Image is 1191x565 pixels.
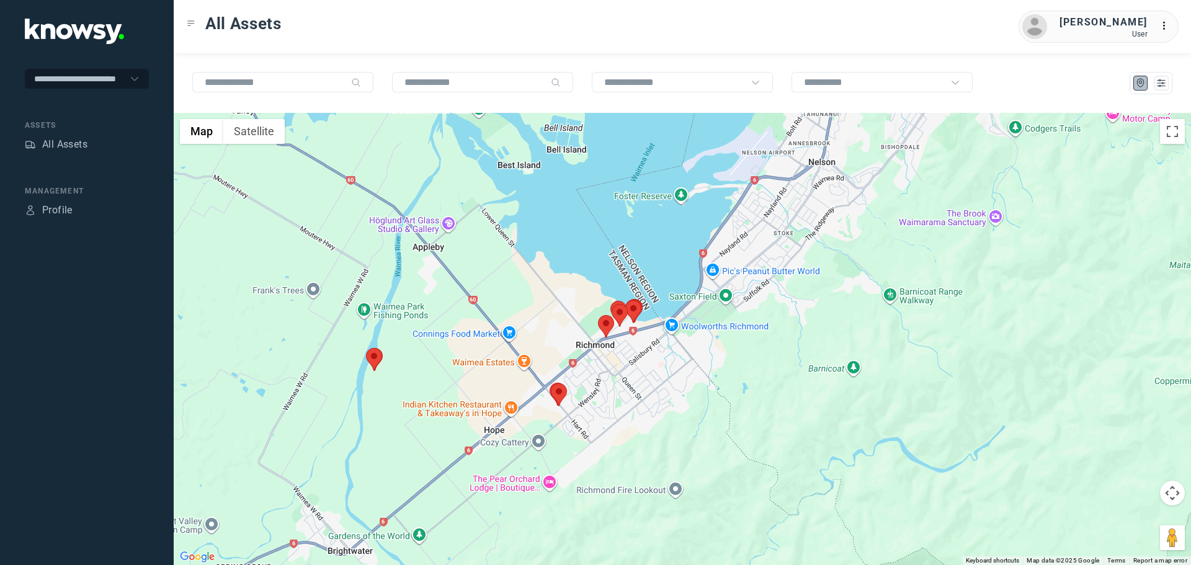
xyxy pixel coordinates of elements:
div: [PERSON_NAME] [1059,15,1148,30]
img: Application Logo [25,19,124,44]
div: Assets [25,139,36,150]
div: Assets [25,120,149,131]
a: Open this area in Google Maps (opens a new window) [177,549,218,565]
div: Management [25,185,149,197]
tspan: ... [1161,21,1173,30]
button: Show satellite imagery [223,119,285,144]
a: Terms (opens in new tab) [1107,557,1126,564]
button: Keyboard shortcuts [966,556,1019,565]
a: ProfileProfile [25,203,73,218]
div: Search [551,78,561,87]
div: Search [351,78,361,87]
button: Map camera controls [1160,481,1185,505]
div: : [1160,19,1175,35]
div: List [1156,78,1167,89]
span: All Assets [205,12,282,35]
div: Toggle Menu [187,19,195,28]
div: Map [1135,78,1146,89]
div: User [1059,30,1148,38]
div: Profile [42,203,73,218]
a: AssetsAll Assets [25,137,87,152]
div: All Assets [42,137,87,152]
button: Toggle fullscreen view [1160,119,1185,144]
img: avatar.png [1022,14,1047,39]
div: : [1160,19,1175,33]
a: Report a map error [1133,557,1187,564]
button: Show street map [180,119,223,144]
button: Drag Pegman onto the map to open Street View [1160,525,1185,550]
div: Profile [25,205,36,216]
img: Google [177,549,218,565]
span: Map data ©2025 Google [1027,557,1099,564]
